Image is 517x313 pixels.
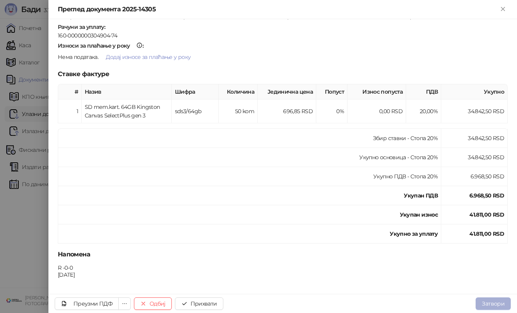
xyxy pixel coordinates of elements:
[441,148,508,167] td: 34.842,50 RSD
[58,148,441,167] td: Укупно основица - Стопа 20%
[441,84,508,100] th: Укупно
[134,297,172,310] button: Одбиј
[58,5,498,14] div: Преглед документа 2025-14305
[57,51,508,63] div: .
[58,42,143,49] strong: :
[58,250,508,259] h5: Напомена
[219,84,258,100] th: Количина
[406,84,441,100] th: ПДВ
[420,108,438,115] span: 20,00 %
[400,211,438,218] strong: Укупан износ
[441,100,508,123] td: 34.842,50 RSD
[469,192,504,199] strong: 6.968,50 RSD
[498,5,508,14] button: Close
[58,43,130,48] div: Износи за плаћање у року
[58,69,508,79] h5: Ставке фактуре
[469,211,504,218] strong: 41.811,00 RSD
[58,84,82,100] th: #
[469,230,504,237] strong: 41.811,00 RSD
[258,84,316,100] th: Јединична цена
[58,129,441,148] td: Збир ставки - Стопа 20%
[348,84,406,100] th: Износ попуста
[172,84,219,100] th: Шифра
[73,300,112,307] div: Преузми ПДФ
[316,84,348,100] th: Попуст
[175,297,223,310] button: Прихвати
[316,100,348,123] td: 0%
[172,100,219,123] td: sds3/64gb
[58,53,98,60] span: Нема података
[58,32,508,39] div: 160-0000000304904-74
[476,297,511,310] button: Затвори
[55,297,119,310] a: Преузми ПДФ
[85,103,168,120] div: SD mem.kart. 64GB Kingston Canvas SelectPlus gen 3
[348,100,406,123] td: 0,00 RSD
[404,192,438,199] strong: Укупан ПДВ
[82,84,172,100] th: Назив
[100,51,197,63] button: Додај износе за плаћање у року
[390,230,438,237] strong: Укупно за уплату
[58,100,82,123] td: 1
[58,167,441,186] td: Укупно ПДВ - Стопа 20%
[58,23,105,30] strong: Рачуни за уплату :
[122,301,127,306] span: ellipsis
[258,100,316,123] td: 696,85 RSD
[441,129,508,148] td: 34.842,50 RSD
[57,264,77,278] div: R -0-0 [DATE]
[219,100,258,123] td: 50 kom
[441,167,508,186] td: 6.968,50 RSD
